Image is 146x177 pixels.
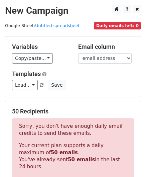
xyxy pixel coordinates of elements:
a: Copy/paste... [12,53,53,64]
h5: Variables [12,43,68,51]
button: Save [48,80,65,90]
p: Sorry, you don't have enough daily email credits to send these emails. [19,123,127,137]
h2: New Campaign [5,5,141,16]
strong: 50 emails [51,150,78,156]
small: Google Sheet: [5,23,80,28]
a: Untitled spreadsheet [35,23,80,28]
h5: Email column [78,43,134,51]
a: Load... [12,80,38,90]
a: Templates [12,70,41,77]
iframe: Chat Widget [113,145,146,177]
strong: 50 emails [68,157,95,163]
p: Your current plan supports a daily maximum of . You've already sent in the last 24 hours. [19,142,127,170]
h5: 50 Recipients [12,108,134,115]
a: Daily emails left: 0 [94,23,141,28]
span: Daily emails left: 0 [94,22,141,29]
